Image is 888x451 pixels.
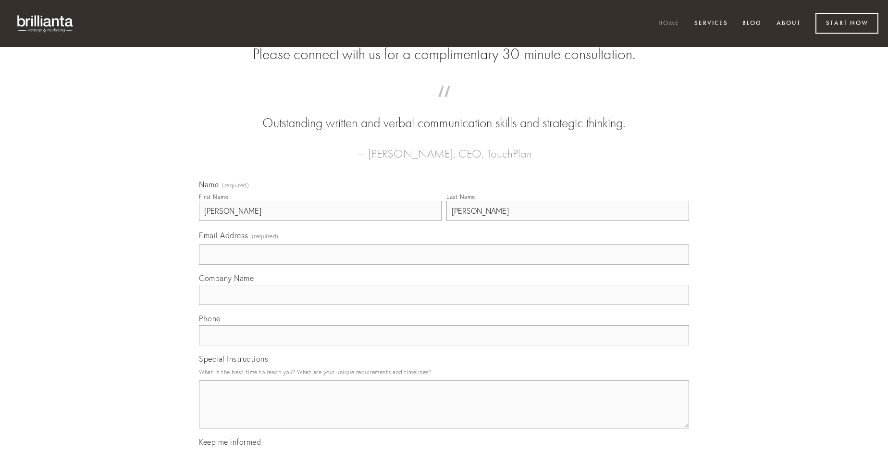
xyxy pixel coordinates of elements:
[199,354,268,364] span: Special Instructions
[10,10,82,37] img: brillianta - research, strategy, marketing
[199,45,689,63] h2: Please connect with us for a complimentary 30-minute consultation.
[199,193,228,200] div: First Name
[652,16,686,32] a: Home
[199,273,254,283] span: Company Name
[214,95,674,114] span: “
[199,180,219,189] span: Name
[736,16,768,32] a: Blog
[199,437,261,447] span: Keep me informed
[222,183,249,188] span: (required)
[688,16,734,32] a: Services
[214,133,674,163] figcaption: — [PERSON_NAME], CEO, TouchPlan
[770,16,807,32] a: About
[815,13,878,34] a: Start Now
[199,231,248,240] span: Email Address
[214,95,674,133] blockquote: Outstanding written and verbal communication skills and strategic thinking.
[199,366,689,378] p: What is the best time to reach you? What are your unique requirements and timelines?
[252,230,279,243] span: (required)
[199,314,221,323] span: Phone
[446,193,475,200] div: Last Name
